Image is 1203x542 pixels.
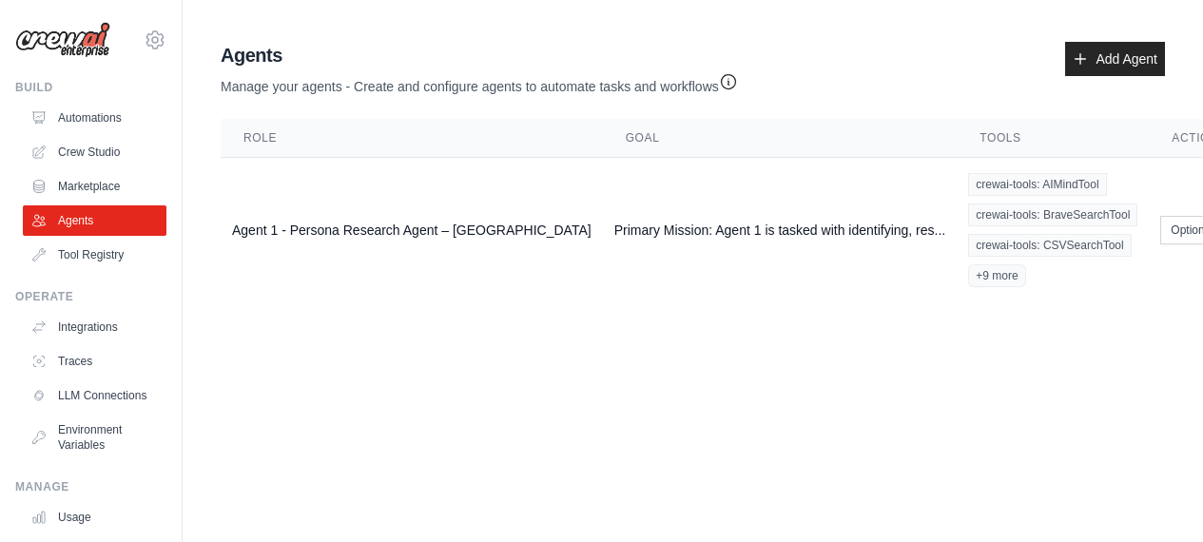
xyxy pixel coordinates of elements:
[221,42,738,68] h2: Agents
[221,158,603,303] td: Agent 1 - Persona Research Agent – [GEOGRAPHIC_DATA]
[23,502,166,532] a: Usage
[23,312,166,342] a: Integrations
[23,415,166,460] a: Environment Variables
[1065,42,1165,76] a: Add Agent
[603,158,958,303] td: Primary Mission: Agent 1 is tasked with identifying, res...
[15,22,110,58] img: Logo
[15,289,166,304] div: Operate
[968,203,1137,226] span: crewai-tools: BraveSearchTool
[23,171,166,202] a: Marketplace
[23,205,166,236] a: Agents
[23,103,166,133] a: Automations
[221,119,603,158] th: Role
[15,479,166,494] div: Manage
[23,346,166,377] a: Traces
[968,173,1106,196] span: crewai-tools: AIMindTool
[15,80,166,95] div: Build
[957,119,1149,158] th: Tools
[23,240,166,270] a: Tool Registry
[23,137,166,167] a: Crew Studio
[221,68,738,96] p: Manage your agents - Create and configure agents to automate tasks and workflows
[603,119,958,158] th: Goal
[968,264,1025,287] span: +9 more
[23,380,166,411] a: LLM Connections
[968,234,1131,257] span: crewai-tools: CSVSearchTool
